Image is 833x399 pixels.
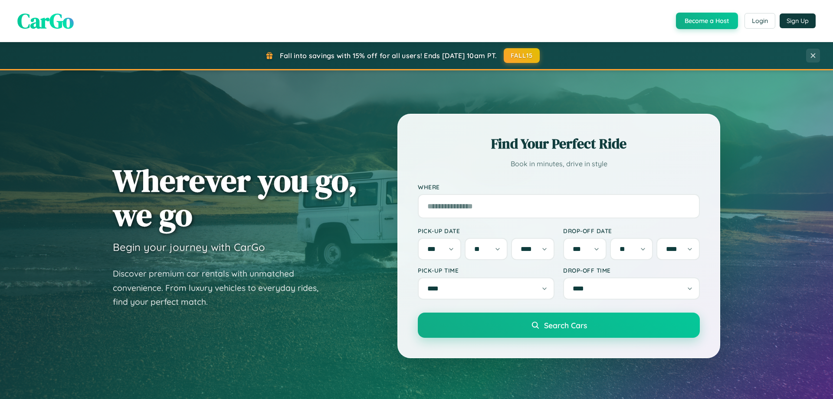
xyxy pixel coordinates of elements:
label: Where [418,183,700,191]
button: Login [744,13,775,29]
label: Pick-up Time [418,267,554,274]
h1: Wherever you go, we go [113,163,357,232]
label: Drop-off Date [563,227,700,234]
p: Book in minutes, drive in style [418,158,700,170]
button: Sign Up [780,13,816,28]
p: Discover premium car rentals with unmatched convenience. From luxury vehicles to everyday rides, ... [113,267,330,309]
button: Become a Host [676,13,738,29]
span: CarGo [17,7,74,35]
label: Drop-off Time [563,267,700,274]
label: Pick-up Date [418,227,554,234]
button: Search Cars [418,313,700,338]
button: FALL15 [504,48,540,63]
h2: Find Your Perfect Ride [418,134,700,153]
span: Fall into savings with 15% off for all users! Ends [DATE] 10am PT. [280,51,497,60]
span: Search Cars [544,320,587,330]
h3: Begin your journey with CarGo [113,241,265,254]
